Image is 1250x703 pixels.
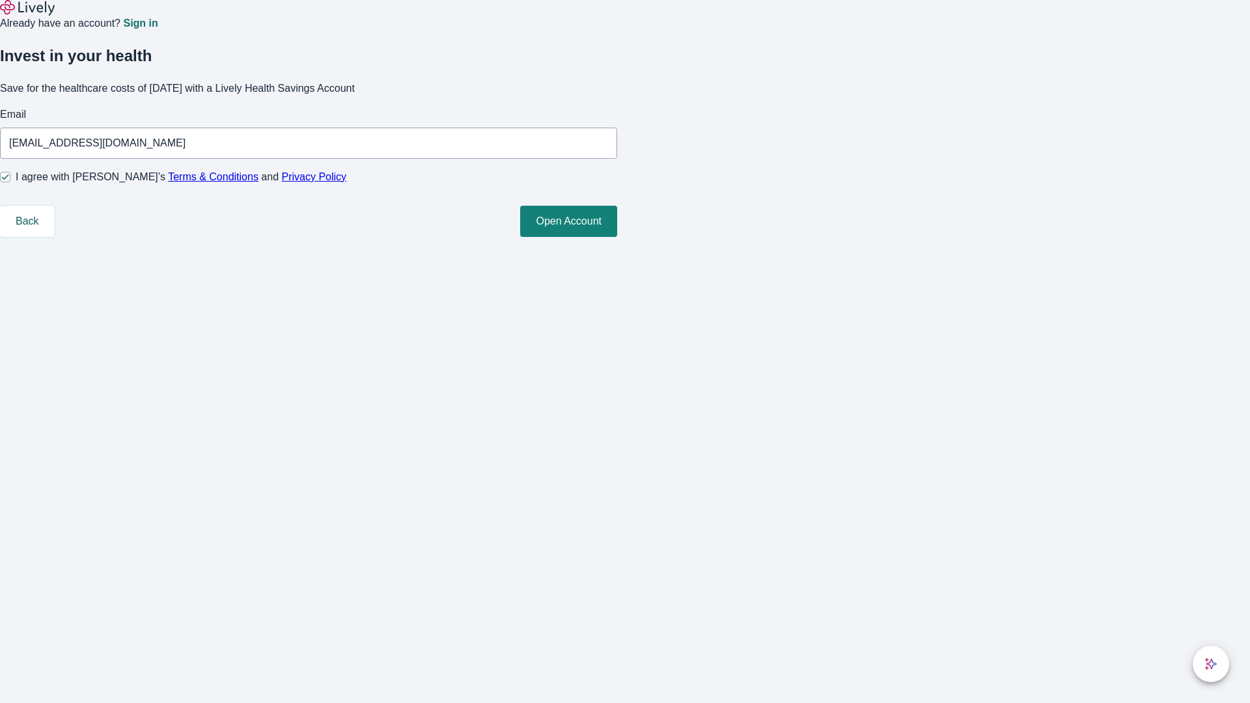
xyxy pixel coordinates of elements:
a: Sign in [123,18,158,29]
svg: Lively AI Assistant [1204,657,1217,670]
button: Open Account [520,206,617,237]
button: chat [1193,646,1229,682]
span: I agree with [PERSON_NAME]’s and [16,169,346,185]
a: Terms & Conditions [168,171,258,182]
a: Privacy Policy [282,171,347,182]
